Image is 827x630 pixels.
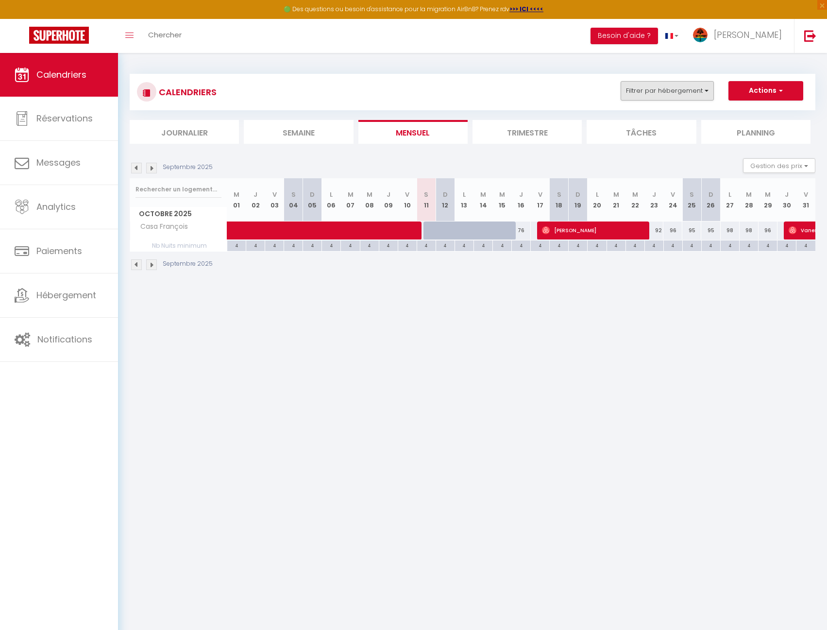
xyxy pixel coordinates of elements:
abbr: S [557,190,561,199]
div: 4 [379,240,398,250]
div: 96 [663,221,682,239]
div: 4 [645,240,663,250]
th: 24 [663,178,682,221]
span: Calendriers [36,68,86,81]
th: 15 [493,178,512,221]
div: 92 [644,221,663,239]
abbr: M [348,190,354,199]
th: 07 [341,178,360,221]
abbr: J [387,190,390,199]
th: 09 [379,178,398,221]
a: ... [PERSON_NAME] [686,19,794,53]
th: 10 [398,178,417,221]
abbr: V [272,190,277,199]
th: 31 [796,178,815,221]
div: 95 [701,221,720,239]
th: 23 [644,178,663,221]
span: Analytics [36,201,76,213]
th: 14 [474,178,493,221]
abbr: M [632,190,638,199]
div: 4 [360,240,379,250]
th: 04 [284,178,303,221]
abbr: M [746,190,752,199]
li: Semaine [244,120,353,144]
abbr: D [575,190,580,199]
th: 22 [625,178,644,221]
span: Paiements [36,245,82,257]
th: 26 [701,178,720,221]
div: 4 [607,240,625,250]
span: Octobre 2025 [130,207,227,221]
div: 4 [721,240,739,250]
button: Gestion des prix [743,158,815,173]
div: 4 [569,240,587,250]
th: 12 [436,178,455,221]
div: 4 [341,240,359,250]
li: Trimestre [473,120,582,144]
abbr: S [690,190,694,199]
div: 4 [436,240,455,250]
th: 08 [360,178,379,221]
abbr: M [613,190,619,199]
abbr: M [234,190,239,199]
abbr: V [405,190,409,199]
abbr: M [499,190,505,199]
li: Mensuel [358,120,468,144]
button: Actions [728,81,803,101]
div: 4 [531,240,549,250]
abbr: L [463,190,466,199]
th: 02 [246,178,265,221]
abbr: L [330,190,333,199]
div: 98 [740,221,759,239]
input: Rechercher un logement... [135,181,221,198]
div: 4 [493,240,511,250]
th: 06 [322,178,341,221]
li: Tâches [587,120,696,144]
abbr: D [310,190,315,199]
div: 4 [455,240,473,250]
abbr: J [785,190,789,199]
th: 25 [682,178,701,221]
div: 4 [796,240,815,250]
div: 4 [664,240,682,250]
abbr: V [671,190,675,199]
abbr: V [538,190,542,199]
abbr: D [443,190,448,199]
div: 4 [550,240,568,250]
p: Septembre 2025 [163,163,213,172]
div: 4 [474,240,492,250]
div: 4 [759,240,777,250]
div: 4 [398,240,417,250]
abbr: L [728,190,731,199]
abbr: M [765,190,771,199]
th: 17 [531,178,550,221]
span: Messages [36,156,81,169]
th: 13 [455,178,473,221]
div: 4 [246,240,265,250]
li: Journalier [130,120,239,144]
th: 29 [759,178,777,221]
button: Besoin d'aide ? [591,28,658,44]
span: Hébergement [36,289,96,301]
img: Super Booking [29,27,89,44]
span: Casa François [132,221,190,232]
li: Planning [701,120,810,144]
th: 01 [227,178,246,221]
span: Nb Nuits minimum [130,240,227,251]
div: 4 [588,240,606,250]
span: Notifications [37,333,92,345]
th: 05 [303,178,322,221]
img: ... [693,28,708,42]
div: 98 [721,221,740,239]
abbr: J [652,190,656,199]
div: 4 [322,240,340,250]
div: 4 [740,240,758,250]
span: [PERSON_NAME] [714,29,782,41]
th: 03 [265,178,284,221]
th: 11 [417,178,436,221]
span: Réservations [36,112,93,124]
p: Septembre 2025 [163,259,213,269]
abbr: V [804,190,808,199]
div: 4 [227,240,246,250]
a: Chercher [141,19,189,53]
